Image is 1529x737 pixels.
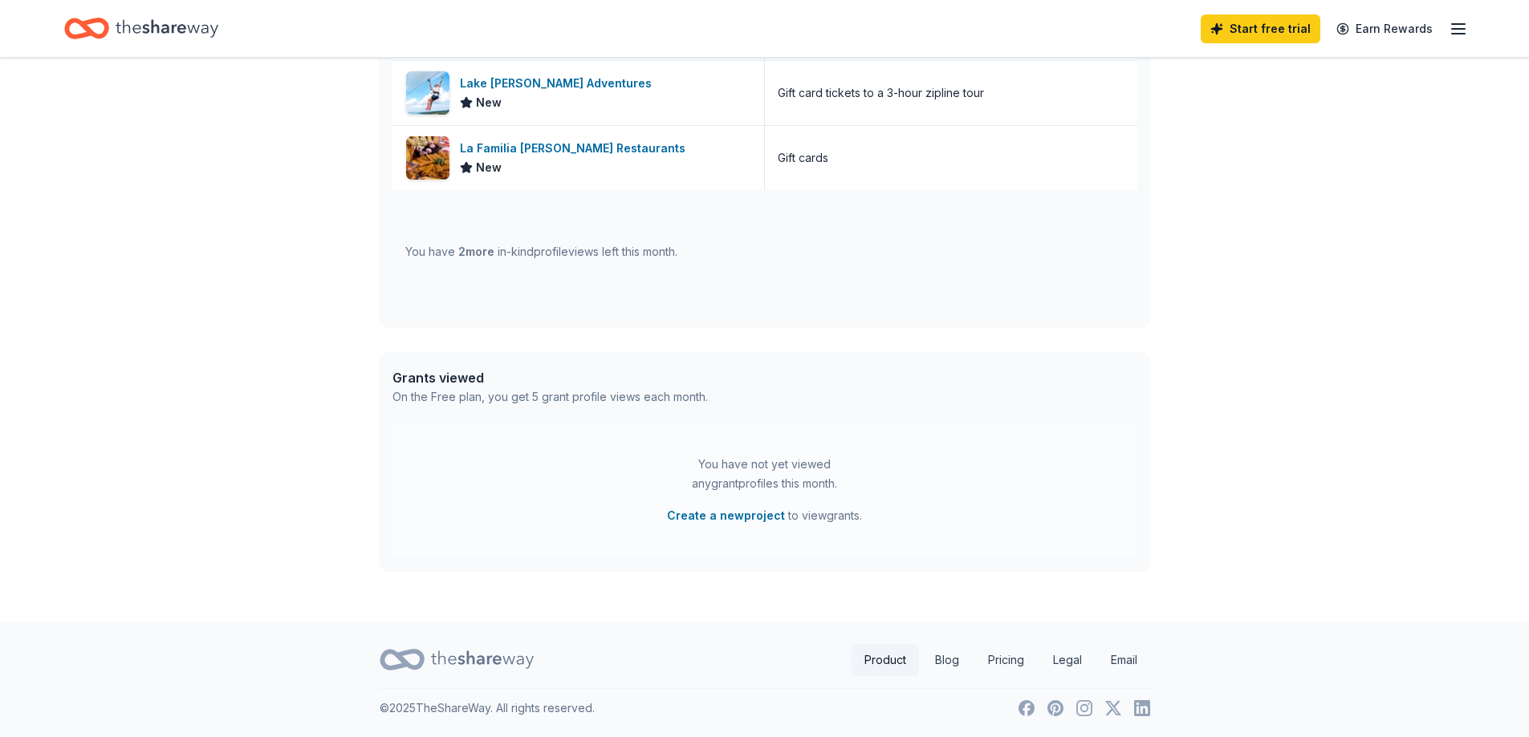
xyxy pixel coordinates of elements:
[778,83,984,103] div: Gift card tickets to a 3-hour zipline tour
[1327,14,1442,43] a: Earn Rewards
[476,93,502,112] span: New
[852,644,1150,676] nav: quick links
[778,148,828,168] div: Gift cards
[392,387,708,407] div: On the Free plan, you get 5 grant profile views each month.
[1201,14,1320,43] a: Start free trial
[64,10,218,47] a: Home
[460,139,692,158] div: La Familia [PERSON_NAME] Restaurants
[458,245,494,258] span: 2 more
[667,506,785,525] button: Create a newproject
[476,158,502,177] span: New
[852,644,919,676] a: Product
[665,455,865,493] div: You have not yet viewed any grant profiles this month.
[922,644,972,676] a: Blog
[392,368,708,387] div: Grants viewed
[1040,644,1095,676] a: Legal
[406,136,449,180] img: Image for La Familia Cortez Restaurants
[405,242,677,261] div: You have in-kind profile views left this month.
[1098,644,1150,676] a: Email
[667,506,862,525] span: to view grants .
[460,74,658,93] div: Lake [PERSON_NAME] Adventures
[406,71,449,115] img: Image for Lake Travis Zipline Adventures
[380,699,595,718] p: © 2025 TheShareWay. All rights reserved.
[975,644,1037,676] a: Pricing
